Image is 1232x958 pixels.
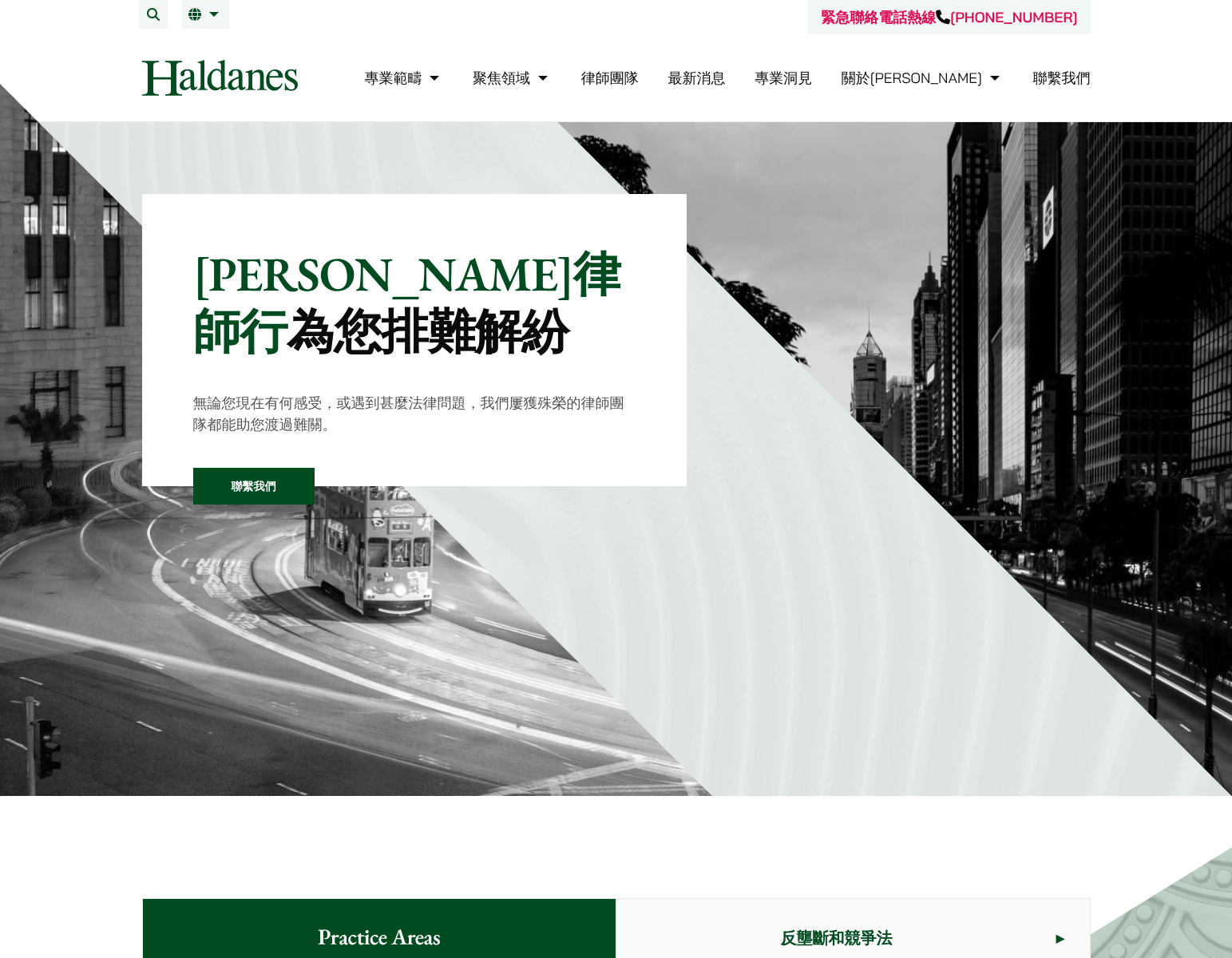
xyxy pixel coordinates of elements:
a: 專業洞見 [755,69,812,87]
p: [PERSON_NAME]律師行 [193,245,636,360]
p: 無論您現在有何感受，或遇到甚麼法律問題，我們屢獲殊榮的律師團隊都能助您渡過難關。 [193,392,636,435]
a: 專業範疇 [364,69,443,87]
a: 繁 [188,8,223,21]
mark: 為您排難解紛 [287,300,568,362]
a: 緊急聯絡電話熱線[PHONE_NUMBER] [821,8,1077,26]
a: 律師團隊 [581,69,639,87]
a: 最新消息 [667,69,725,87]
a: 聚焦領域 [473,69,552,87]
a: 聯繫我們 [1033,69,1091,87]
a: 關於何敦 [842,69,1004,87]
img: Logo of Haldanes [142,60,298,96]
a: 聯繫我們 [193,468,315,505]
